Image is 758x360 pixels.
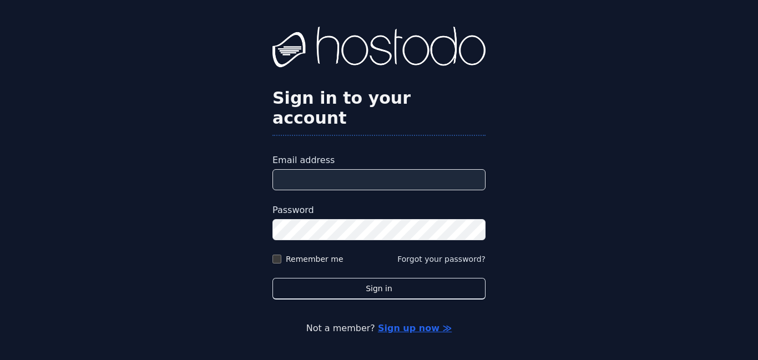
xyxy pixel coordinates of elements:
label: Email address [272,154,486,167]
label: Password [272,204,486,217]
button: Forgot your password? [397,253,486,265]
a: Sign up now ≫ [378,323,452,333]
img: Hostodo [272,27,486,71]
p: Not a member? [53,322,705,335]
button: Sign in [272,278,486,300]
h2: Sign in to your account [272,88,486,128]
label: Remember me [286,253,343,265]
